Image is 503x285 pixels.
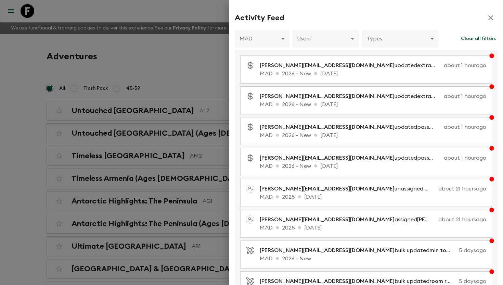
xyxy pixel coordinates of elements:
p: MAD 2026 - New [DATE] [260,131,486,139]
span: [PERSON_NAME][EMAIL_ADDRESS][DOMAIN_NAME] [260,63,395,68]
p: MAD 2026 - New [DATE] [260,70,486,78]
p: MAD 2026 - New [DATE] [260,100,486,109]
span: [PERSON_NAME][EMAIL_ADDRESS][DOMAIN_NAME] [260,248,395,253]
button: Clear all filters [459,30,498,47]
div: Users [292,29,359,48]
span: min to guarantee [429,248,476,253]
p: unassigned a pack leader [260,185,436,193]
span: [PERSON_NAME][EMAIL_ADDRESS][DOMAIN_NAME] [260,155,395,161]
span: [PERSON_NAME] [417,217,461,222]
div: Types [362,29,439,48]
p: MAD 2026 - New [DATE] [260,162,486,170]
p: assigned as a pack leader [260,215,436,224]
span: [PERSON_NAME][EMAIL_ADDRESS][DOMAIN_NAME] [260,124,395,130]
p: updated passenger costs [260,123,441,131]
p: about 21 hours ago [438,185,486,193]
p: bulk updated [260,246,456,255]
span: [PERSON_NAME][EMAIL_ADDRESS][DOMAIN_NAME] [260,278,395,284]
p: updated extras costs [260,92,441,100]
p: about 1 hour ago [444,154,486,162]
span: room release days [429,278,478,284]
p: about 1 hour ago [444,123,486,131]
span: [PERSON_NAME][EMAIL_ADDRESS][DOMAIN_NAME] [260,94,395,99]
p: MAD 2025 [DATE] [260,224,486,232]
p: MAD 2026 - New [260,255,486,263]
p: about 1 hour ago [444,92,486,100]
p: MAD 2025 [DATE] [260,193,486,201]
p: updated passenger costs [260,154,441,162]
p: 5 days ago [459,246,486,255]
div: MAD [235,29,289,48]
p: updated extras costs [260,61,441,70]
span: [PERSON_NAME][EMAIL_ADDRESS][DOMAIN_NAME] [260,217,395,222]
h2: Activity Feed [235,13,284,22]
span: [PERSON_NAME][EMAIL_ADDRESS][DOMAIN_NAME] [260,186,395,191]
p: about 21 hours ago [438,215,486,224]
p: about 1 hour ago [444,61,486,70]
